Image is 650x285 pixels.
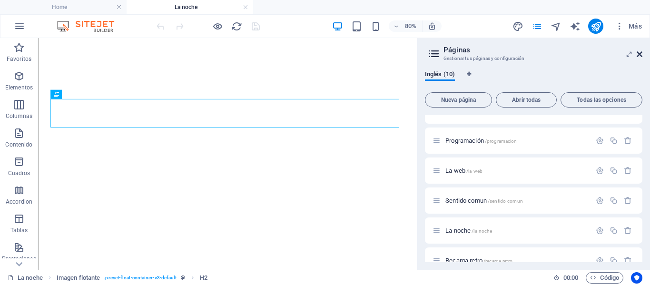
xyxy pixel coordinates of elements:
[624,137,632,145] div: Eliminar
[8,272,43,284] a: Haz clic para cancelar la selección y doble clic para abrir páginas
[588,19,603,34] button: publish
[7,55,31,63] p: Favoritos
[429,97,488,103] span: Nueva página
[443,257,591,264] div: Recarga retro/recarga-retro
[425,69,455,82] span: Inglés (10)
[615,21,642,31] span: Más
[472,228,492,234] span: /la-noche
[569,20,581,32] button: text_generator
[5,141,32,148] p: Contenido
[212,20,223,32] button: Haz clic para salir del modo de previsualización y seguir editando
[500,97,552,103] span: Abrir todas
[403,20,418,32] h6: 80%
[512,20,523,32] button: design
[596,226,604,235] div: Configuración
[428,22,436,30] i: Al redimensionar, ajustar el nivel de zoom automáticamente para ajustarse al dispositivo elegido.
[55,20,126,32] img: Editor Logo
[425,92,492,108] button: Nueva página
[565,97,638,103] span: Todas las opciones
[6,198,32,206] p: Accordion
[8,169,30,177] p: Cuadros
[586,272,623,284] button: Código
[425,70,642,88] div: Pestañas de idiomas
[561,92,642,108] button: Todas las opciones
[231,20,242,32] button: reload
[610,197,618,205] div: Duplicar
[591,21,601,32] i: Publicar
[104,272,177,284] span: . preset-float-container-v3-default
[443,167,591,174] div: La web/la-web
[485,138,517,144] span: /programacion
[389,20,423,32] button: 80%
[624,226,632,235] div: Eliminar
[624,167,632,175] div: Eliminar
[443,227,591,234] div: La noche/la-noche
[10,226,28,234] p: Tablas
[181,275,185,280] i: Este elemento es un preajuste personalizable
[570,274,571,281] span: :
[57,272,207,284] nav: breadcrumb
[445,197,523,204] span: Sentido comun
[127,2,253,12] h4: La noche
[611,19,646,34] button: Más
[590,272,619,284] span: Código
[551,21,561,32] i: Navegador
[496,92,557,108] button: Abrir todas
[631,272,642,284] button: Usercentrics
[550,20,561,32] button: navigator
[2,255,36,263] p: Prestaciones
[610,256,618,265] div: Duplicar
[443,138,591,144] div: Programación/programacion
[5,84,33,91] p: Elementos
[6,112,33,120] p: Columnas
[596,167,604,175] div: Configuración
[596,197,604,205] div: Configuración
[570,21,581,32] i: AI Writer
[610,167,618,175] div: Duplicar
[610,137,618,145] div: Duplicar
[596,137,604,145] div: Configuración
[443,197,591,204] div: Sentido comun/sentido-comun
[553,272,579,284] h6: Tiempo de la sesión
[231,21,242,32] i: Volver a cargar página
[483,258,512,264] span: /recarga-retro
[531,20,542,32] button: pages
[624,256,632,265] div: Eliminar
[563,272,578,284] span: 00 00
[57,272,100,284] span: Haz clic para seleccionar y doble clic para editar
[596,256,604,265] div: Configuración
[466,168,483,174] span: /la-web
[488,198,523,204] span: /sentido-comun
[445,227,492,234] span: La noche
[624,197,632,205] div: Eliminar
[445,257,512,264] span: Haz clic para abrir la página
[512,21,523,32] i: Diseño (Ctrl+Alt+Y)
[445,167,483,174] span: Haz clic para abrir la página
[610,226,618,235] div: Duplicar
[445,137,517,144] span: Programación
[443,54,623,63] h3: Gestionar tus páginas y configuración
[200,272,207,284] span: Haz clic para seleccionar y doble clic para editar
[532,21,542,32] i: Páginas (Ctrl+Alt+S)
[443,46,642,54] h2: Páginas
